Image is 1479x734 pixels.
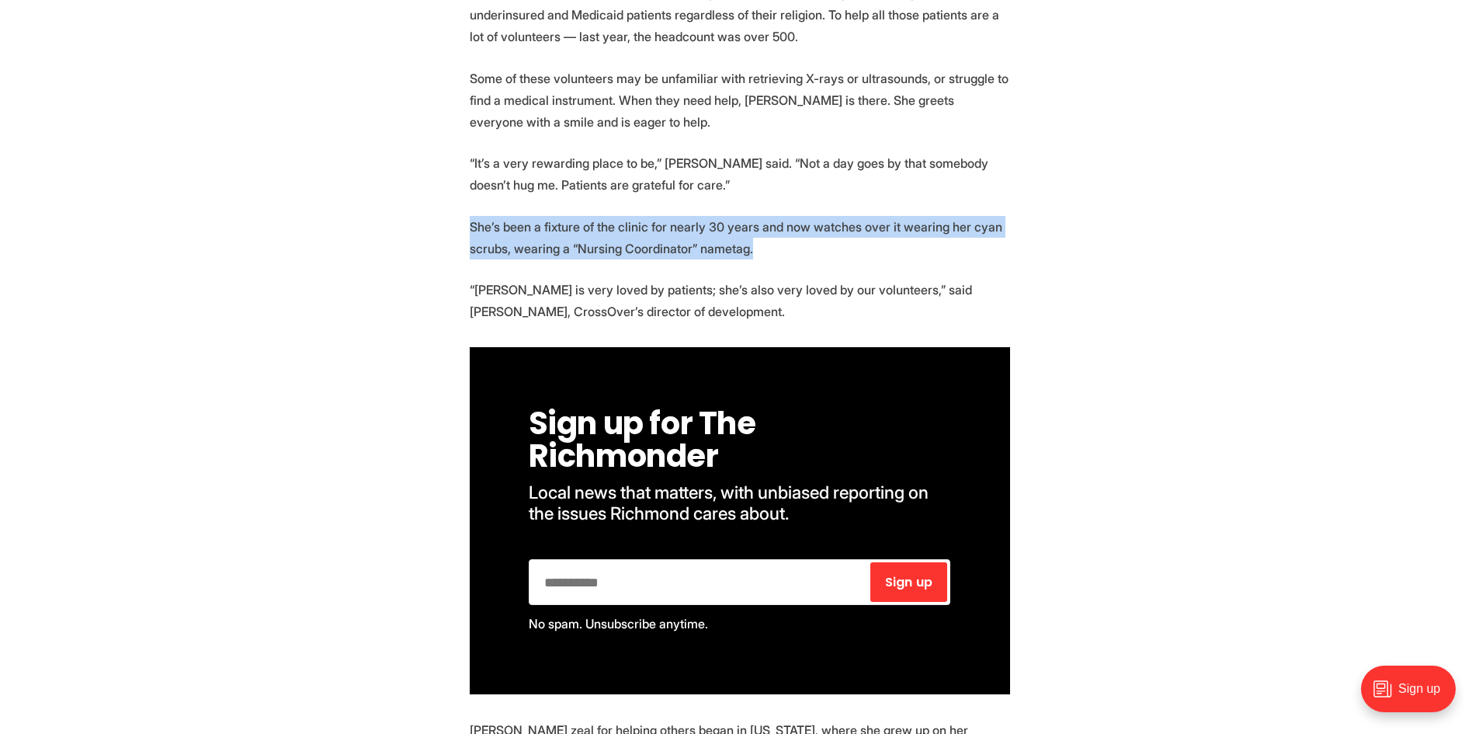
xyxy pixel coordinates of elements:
[529,482,932,524] span: Local news that matters, with unbiased reporting on the issues Richmond cares about.
[529,616,708,631] span: No spam. Unsubscribe anytime.
[870,562,948,602] button: Sign up
[1348,658,1479,734] iframe: portal-trigger
[470,279,1010,322] p: “[PERSON_NAME] is very loved by patients; she’s also very loved by our volunteers,” said [PERSON_...
[885,576,932,589] span: Sign up
[529,402,762,478] span: Sign up for The Richmonder
[470,152,1010,196] p: “It’s a very rewarding place to be,” [PERSON_NAME] said. “Not a day goes by that somebody doesn’t...
[470,68,1010,133] p: Some of these volunteers may be unfamiliar with retrieving X-rays or ultrasounds, or struggle to ...
[470,216,1010,259] p: She’s been a fixture of the clinic for nearly 30 years and now watches over it wearing her cyan s...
